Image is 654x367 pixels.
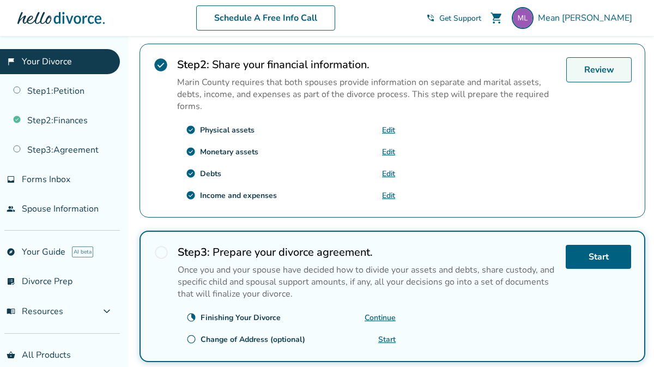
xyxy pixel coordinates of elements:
[178,245,210,260] strong: Step 3 :
[178,245,557,260] h2: Prepare your divorce agreement.
[178,264,557,300] p: Once you and your spouse have decided how to divide your assets and debts, share custody, and spe...
[200,169,221,179] div: Debts
[566,245,631,269] a: Start
[201,334,305,345] div: Change of Address (optional)
[153,57,168,73] span: check_circle
[7,248,15,256] span: explore
[100,305,113,318] span: expand_more
[186,312,196,322] span: clock_loader_40
[196,5,335,31] a: Schedule A Free Info Call
[200,147,258,157] div: Monetary assets
[22,173,70,185] span: Forms Inbox
[365,312,396,323] a: Continue
[566,57,632,82] a: Review
[382,190,395,201] a: Edit
[490,11,503,25] span: shopping_cart
[382,169,395,179] a: Edit
[378,334,396,345] a: Start
[382,147,395,157] a: Edit
[7,277,15,286] span: list_alt_check
[186,334,196,344] span: radio_button_unchecked
[186,169,196,178] span: check_circle
[7,57,15,66] span: flag_2
[186,147,196,157] span: check_circle
[439,13,481,23] span: Get Support
[154,245,169,260] span: radio_button_unchecked
[186,190,196,200] span: check_circle
[186,125,196,135] span: check_circle
[177,76,558,112] p: Marin County requires that both spouses provide information on separate and marital assets, debts...
[7,307,15,316] span: menu_book
[599,315,654,367] iframe: Chat Widget
[201,312,281,323] div: Finishing Your Divorce
[200,125,255,135] div: Physical assets
[538,12,637,24] span: Mean [PERSON_NAME]
[177,57,558,72] h2: Share your financial information.
[426,13,481,23] a: phone_in_talkGet Support
[200,190,277,201] div: Income and expenses
[512,7,534,29] img: meancl@hotmail.com
[7,305,63,317] span: Resources
[7,204,15,213] span: people
[382,125,395,135] a: Edit
[7,351,15,359] span: shopping_basket
[177,57,209,72] strong: Step 2 :
[426,14,435,22] span: phone_in_talk
[72,246,93,257] span: AI beta
[7,175,15,184] span: inbox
